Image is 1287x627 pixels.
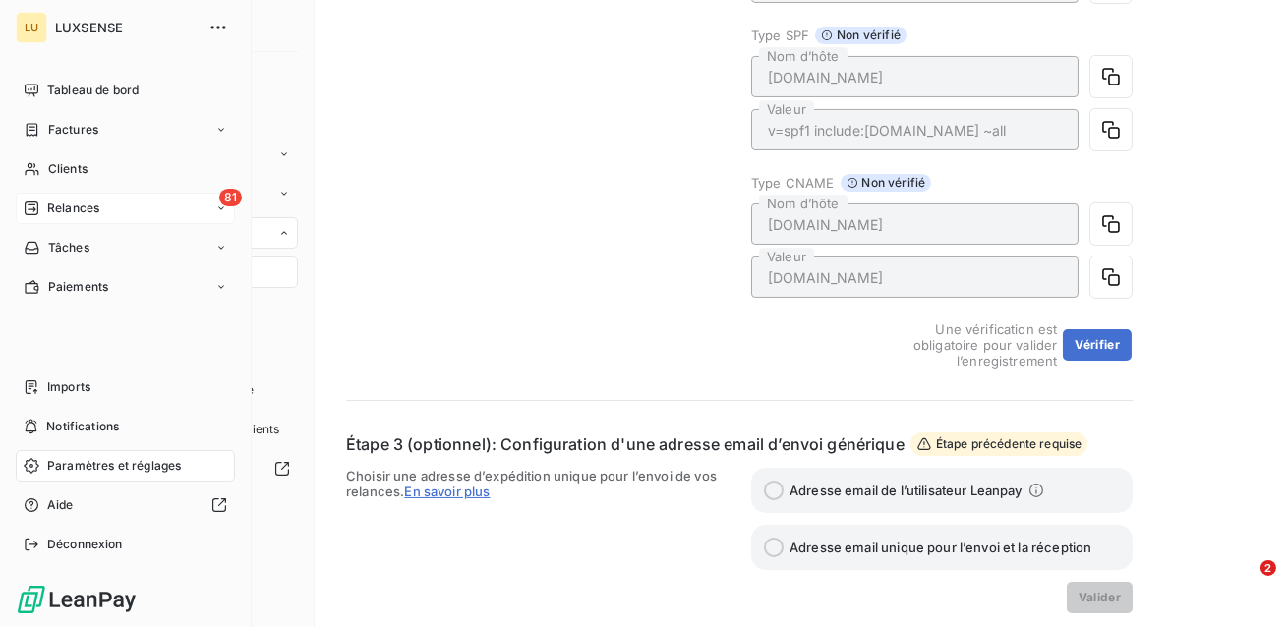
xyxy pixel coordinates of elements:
a: Tâches [16,232,235,263]
span: Une vérification est obligatoire pour valider l’enregistrement [868,321,1057,369]
button: Vérifier [1063,329,1132,361]
span: LUXSENSE [55,20,197,35]
a: Paramètres et réglages [16,450,235,482]
span: Tâches [48,239,89,256]
span: Adresse email unique pour l’envoi et la réception [790,540,1091,555]
span: 2 [1260,560,1276,576]
span: En savoir plus [404,484,490,499]
span: Non vérifié [815,27,907,44]
span: Imports [47,378,90,396]
span: Déconnexion [47,536,123,553]
h6: Étape 3 (optionnel): Configuration d'une adresse email d’envoi générique [346,432,905,456]
span: Type CNAME [751,175,835,191]
span: Tableau de bord [47,82,139,99]
input: Adresse email unique pour l’envoi et la réception [764,538,784,557]
span: Type SPF [751,28,809,43]
span: Notifications [46,418,119,435]
button: Valider [1067,582,1133,613]
img: Logo LeanPay [16,584,138,615]
a: Tableau de bord [16,75,235,106]
input: Adresse email de l’utilisateur Leanpay [764,481,784,500]
input: placeholder [751,256,1079,298]
a: Imports [16,371,235,403]
div: LU [16,12,47,43]
span: Choisir une adresse d’expédition unique pour l’envoi de vos relances. [346,468,728,613]
iframe: Intercom live chat [1220,560,1267,607]
input: placeholder [751,109,1079,150]
span: Clients [48,160,88,178]
span: Paiements [48,278,108,296]
span: Paramètres et réglages [47,457,181,475]
span: Relances [47,199,99,217]
span: Étape précédente requise [910,432,1088,456]
a: Clients [16,153,235,185]
span: Non vérifié [841,174,932,192]
span: Adresse email de l’utilisateur Leanpay [790,483,1023,498]
span: Factures [48,121,98,139]
input: placeholder [751,56,1079,97]
input: placeholder [751,203,1079,245]
span: 81 [219,189,242,206]
a: Paiements [16,271,235,303]
a: 81Relances [16,193,235,224]
span: Aide [47,496,74,514]
a: Factures [16,114,235,145]
a: Aide [16,489,235,521]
